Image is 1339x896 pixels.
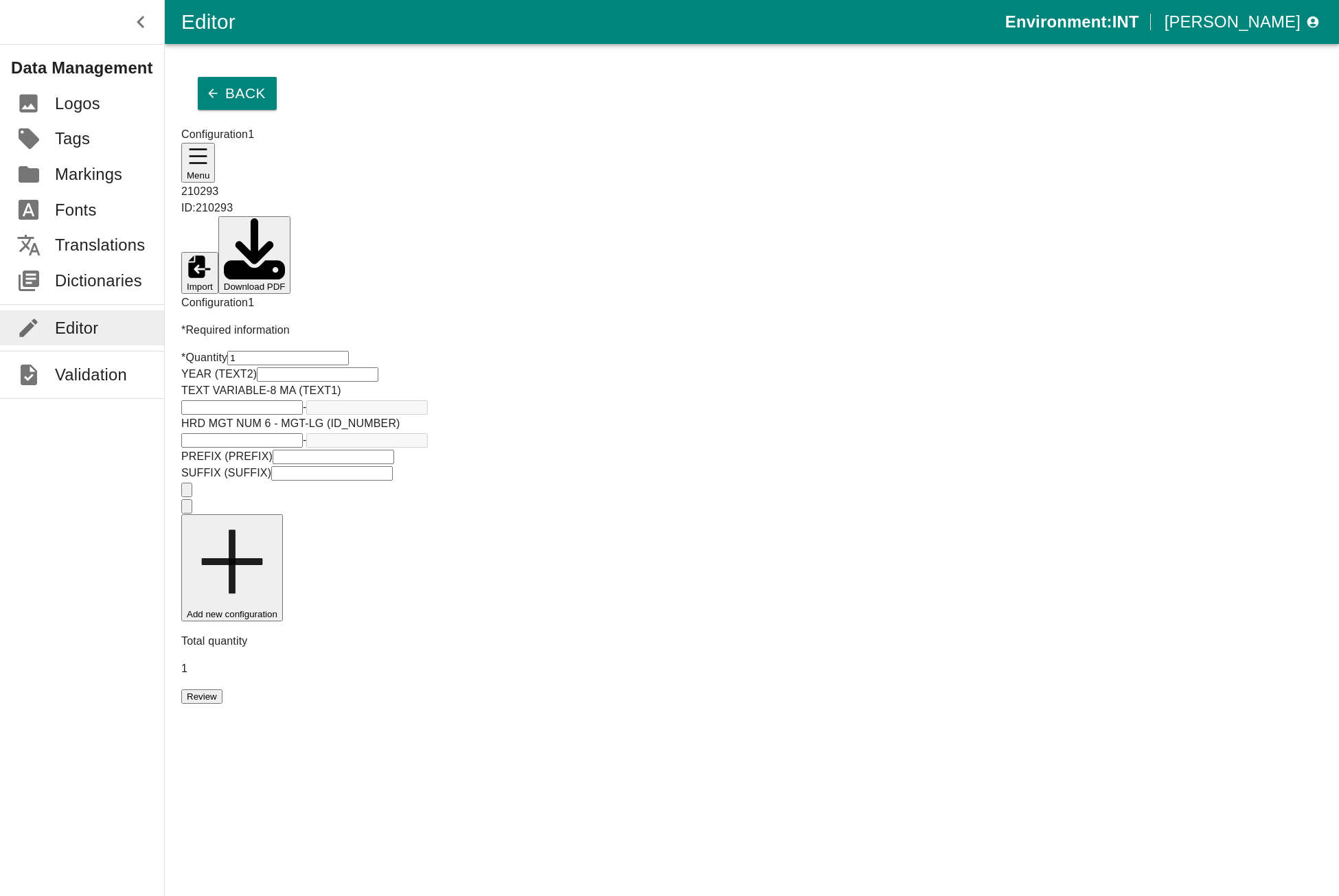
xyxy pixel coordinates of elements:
[11,56,164,80] p: Data Management
[181,368,257,380] span: YEAR (TEXT2)
[198,77,277,110] button: Back
[181,384,341,396] span: TEXT VARIABLE-8 MA (TEXT1)
[181,295,1323,311] div: Configuration 1
[181,143,215,182] button: Menu
[1159,5,1323,38] button: profile
[181,689,222,704] button: Review
[181,417,400,429] span: HRD MGT NUM 6 - MGT-LG (ID_NUMBER)
[55,162,122,187] p: Markings
[181,467,271,479] span: SUFFIX (SUFFIX)
[303,401,306,413] span: -
[55,126,90,151] p: Tags
[1165,10,1301,34] p: [PERSON_NAME]
[181,352,227,363] span: Quantity
[181,5,1005,38] div: Editor
[181,633,1323,650] p: Total quantity
[303,434,306,446] span: -
[55,233,145,257] p: Translations
[181,126,1323,143] div: Configuration 1
[181,660,1323,677] p: 1
[181,200,1323,216] div: ID: 210293
[55,198,97,222] p: Fonts
[181,450,273,462] span: PREFIX (PREFIX)
[55,363,127,387] p: Validation
[181,183,1323,200] div: 210293
[181,252,218,295] button: Import
[181,514,283,621] button: Add new configuration
[181,322,1323,338] p: Required information
[1005,10,1139,34] p: Environment: INT
[55,316,98,341] p: Editor
[55,91,100,116] p: Logos
[218,216,291,295] button: Download PDF
[55,268,142,293] p: Dictionaries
